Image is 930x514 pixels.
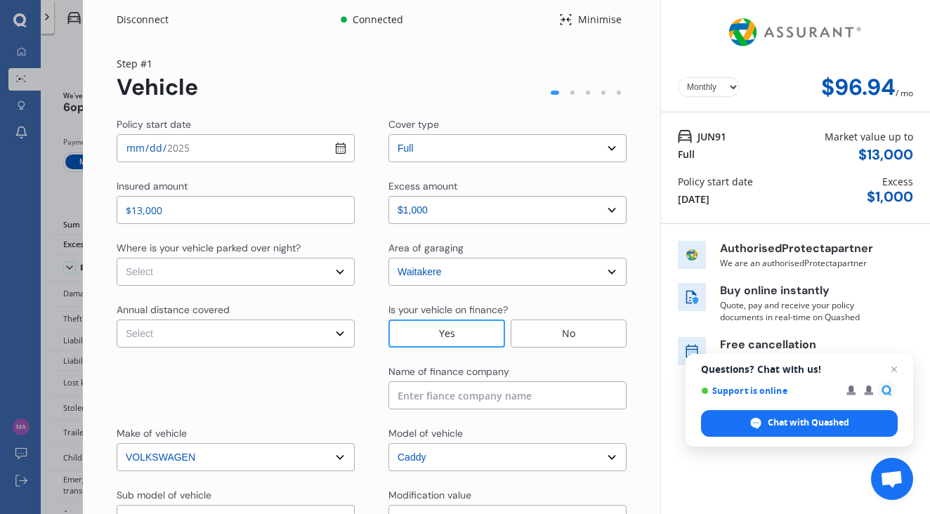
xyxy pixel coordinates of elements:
[388,117,439,131] div: Cover type
[388,303,508,317] div: Is your vehicle on finance?
[388,241,464,255] div: Area of garaging
[388,426,463,440] div: Model of vehicle
[350,13,405,27] div: Connected
[701,385,837,396] span: Support is online
[768,416,849,429] span: Chat with Quashed
[896,74,913,100] div: / mo
[725,6,866,59] img: Assurant.png
[882,174,913,189] div: Excess
[117,303,230,317] div: Annual distance covered
[678,283,706,311] img: buy online icon
[871,458,913,500] a: Open chat
[867,189,913,205] div: $ 1,000
[117,134,355,162] input: dd / mm / yyyy
[117,179,188,193] div: Insured amount
[720,257,889,269] p: We are an authorised Protecta partner
[701,410,898,437] span: Chat with Quashed
[858,147,913,163] div: $ 13,000
[117,196,355,224] input: Enter insured amount
[117,426,187,440] div: Make of vehicle
[117,488,211,502] div: Sub model of vehicle
[720,283,889,299] p: Buy online instantly
[572,13,627,27] div: Minimise
[720,299,889,323] p: Quote, pay and receive your policy documents in real-time on Quashed
[678,174,753,189] div: Policy start date
[388,381,627,409] input: Enter fiance company name
[720,337,889,369] p: Free cancellation within 15 days
[678,241,706,269] img: insurer icon
[388,364,509,378] div: Name of finance company
[388,488,471,502] div: Modification value
[701,364,898,375] span: Questions? Chat with us!
[117,56,198,71] div: Step # 1
[821,74,896,100] div: $96.94
[678,147,695,162] div: Full
[117,241,301,255] div: Where is your vehicle parked over night?
[388,319,505,348] div: Yes
[388,179,457,193] div: Excess amount
[697,129,726,144] span: JUN91
[720,241,889,257] p: Authorised Protecta partner
[511,319,627,348] div: No
[825,129,913,144] div: Market value up to
[117,74,198,100] div: Vehicle
[678,192,709,206] div: [DATE]
[678,337,706,365] img: free cancel icon
[117,13,184,27] div: Disconnect
[117,117,191,131] div: Policy start date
